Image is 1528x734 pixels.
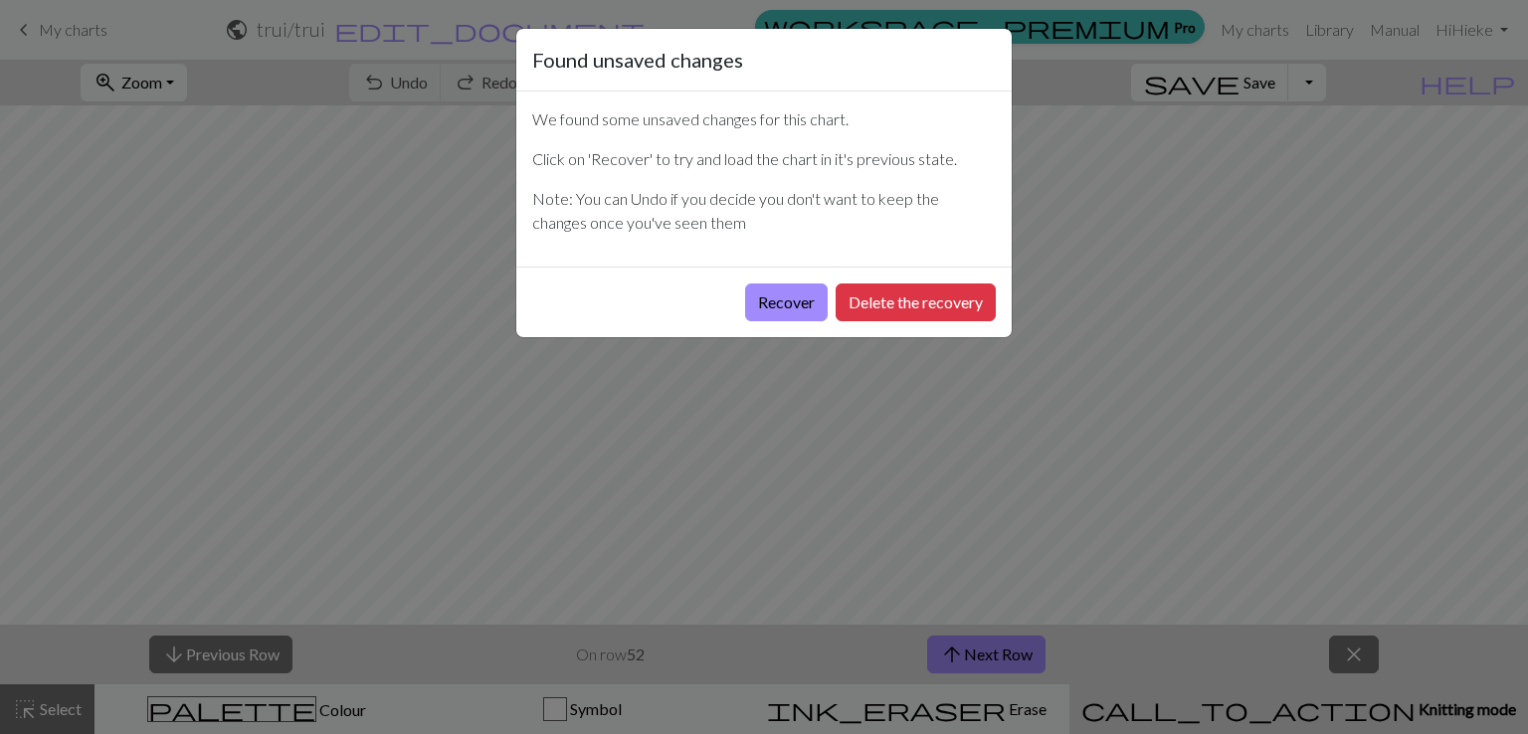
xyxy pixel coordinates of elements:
h5: Found unsaved changes [532,45,743,75]
button: Recover [745,283,828,321]
p: Click on 'Recover' to try and load the chart in it's previous state. [532,147,996,171]
button: Delete the recovery [836,283,996,321]
p: Note: You can Undo if you decide you don't want to keep the changes once you've seen them [532,187,996,235]
p: We found some unsaved changes for this chart. [532,107,996,131]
